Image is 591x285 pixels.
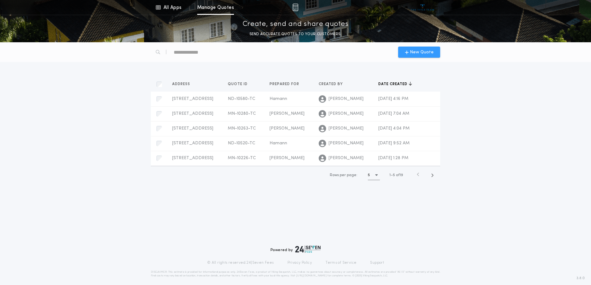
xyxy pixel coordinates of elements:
span: 3.8.0 [576,275,585,281]
span: [DATE] 9:52 AM [378,141,410,146]
span: ND-10520-TC [228,141,255,146]
span: [PERSON_NAME] [329,140,364,147]
span: [STREET_ADDRESS] [172,111,213,116]
span: [DATE] 1:28 PM [378,156,408,160]
span: Created by [319,82,344,87]
span: Hamann [270,141,287,146]
span: [DATE] 4:16 PM [378,97,408,101]
button: Created by [319,81,347,87]
span: [STREET_ADDRESS] [172,141,213,146]
img: vs-icon [411,4,434,10]
a: Terms of Service [325,260,356,265]
span: MN-10226-TC [228,156,256,160]
span: [PERSON_NAME] [270,111,304,116]
span: Prepared for [270,82,300,87]
span: Date created [378,82,409,87]
span: [DATE] 4:04 PM [378,126,410,131]
h1: 5 [368,172,370,178]
span: of 19 [396,172,403,178]
span: MN-10263-TC [228,126,256,131]
button: New Quote [398,47,440,58]
button: 5 [368,170,380,180]
span: 5 [393,173,395,177]
span: Quote ID [228,82,249,87]
span: ND-10580-TC [228,97,255,101]
p: DISCLAIMER: This estimate is provided for informational purposes only. 24|Seven Fees, a product o... [151,270,440,278]
span: [PERSON_NAME] [270,156,304,160]
span: [PERSON_NAME] [270,126,304,131]
button: Date created [378,81,412,87]
span: 1 [389,173,391,177]
p: © All rights reserved. 24|Seven Fees [207,260,274,265]
p: SEND ACCURATE QUOTES TO YOUR CUSTOMERS. [249,31,342,37]
div: Powered by [270,246,321,253]
span: [PERSON_NAME] [329,126,364,132]
span: MN-10280-TC [228,111,256,116]
button: Address [172,81,195,87]
span: [STREET_ADDRESS] [172,156,213,160]
img: img [292,4,298,11]
span: [PERSON_NAME] [329,155,364,161]
button: Quote ID [228,81,252,87]
span: [STREET_ADDRESS] [172,126,213,131]
span: Hamann [270,97,287,101]
span: New Quote [410,49,434,56]
img: logo [295,246,321,253]
p: Create, send and share quotes [243,19,349,29]
span: [PERSON_NAME] [329,111,364,117]
a: Privacy Policy [287,260,312,265]
span: [DATE] 7:04 AM [378,111,409,116]
span: Address [172,82,191,87]
span: [PERSON_NAME] [329,96,364,102]
a: [URL][DOMAIN_NAME] [296,275,327,277]
span: Rows per page: [330,173,357,177]
a: Support [370,260,384,265]
span: [STREET_ADDRESS] [172,97,213,101]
